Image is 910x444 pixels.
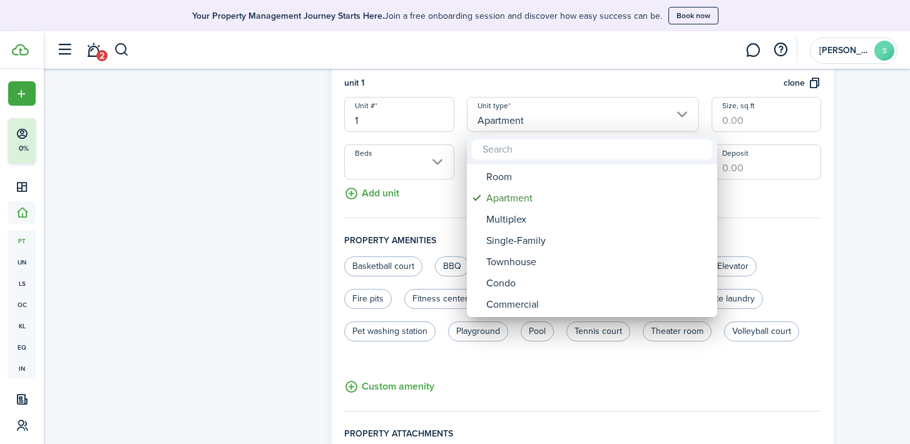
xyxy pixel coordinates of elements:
mbsc-wheel: Unit type [467,164,717,317]
div: Apartment [486,188,708,209]
div: Commercial [486,294,708,315]
div: Townhouse [486,251,708,273]
div: Multiplex [486,209,708,230]
div: Room [486,166,708,188]
div: Single-Family [486,230,708,251]
input: Search [472,139,712,159]
div: Condo [486,273,708,294]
